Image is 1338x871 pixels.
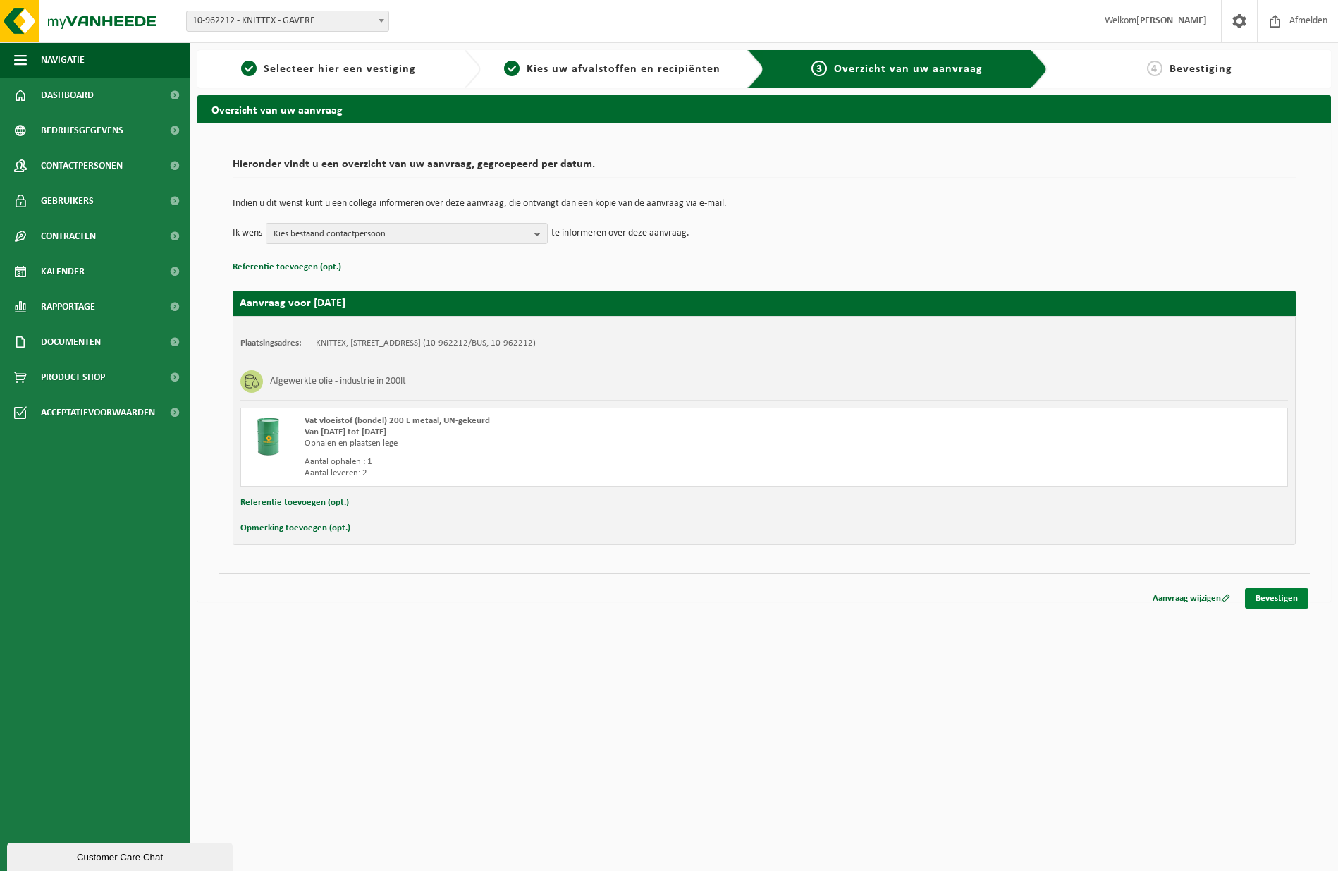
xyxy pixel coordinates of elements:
span: Documenten [41,324,101,360]
span: Gebruikers [41,183,94,219]
span: Contactpersonen [41,148,123,183]
strong: [PERSON_NAME] [1136,16,1207,26]
span: 3 [811,61,827,76]
span: Bevestiging [1170,63,1232,75]
button: Opmerking toevoegen (opt.) [240,519,350,537]
span: Kalender [41,254,85,289]
span: 4 [1147,61,1162,76]
p: Indien u dit wenst kunt u een collega informeren over deze aanvraag, die ontvangt dan een kopie v... [233,199,1296,209]
div: Aantal ophalen : 1 [305,456,821,468]
strong: Plaatsingsadres: [240,339,302,348]
strong: Van [DATE] tot [DATE] [305,427,386,437]
div: Ophalen en plaatsen lege [305,438,821,449]
button: Referentie toevoegen (opt.) [240,494,349,512]
a: Bevestigen [1245,588,1308,609]
h2: Hieronder vindt u een overzicht van uw aanvraag, gegroepeerd per datum. [233,159,1296,178]
td: KNITTEX, [STREET_ADDRESS] (10-962212/BUS, 10-962212) [316,338,536,349]
span: 2 [504,61,520,76]
span: Vat vloeistof (bondel) 200 L metaal, UN-gekeurd [305,416,490,425]
p: Ik wens [233,223,262,244]
span: Selecteer hier een vestiging [264,63,416,75]
span: 10-962212 - KNITTEX - GAVERE [186,11,389,32]
a: Aanvraag wijzigen [1142,588,1241,609]
span: Kies bestaand contactpersoon [274,224,529,245]
span: Kies uw afvalstoffen en recipiënten [527,63,720,75]
span: Product Shop [41,360,105,395]
h2: Overzicht van uw aanvraag [197,95,1331,123]
img: LP-LD-00200-MET-21.png [248,415,290,458]
button: Referentie toevoegen (opt.) [233,258,341,276]
a: 2Kies uw afvalstoffen en recipiënten [488,61,736,78]
a: 1Selecteer hier een vestiging [204,61,453,78]
iframe: chat widget [7,840,235,871]
span: Acceptatievoorwaarden [41,395,155,430]
div: Aantal leveren: 2 [305,468,821,479]
span: Overzicht van uw aanvraag [834,63,983,75]
span: Rapportage [41,289,95,324]
span: Bedrijfsgegevens [41,113,123,148]
h3: Afgewerkte olie - industrie in 200lt [270,370,406,393]
button: Kies bestaand contactpersoon [266,223,548,244]
span: Contracten [41,219,96,254]
p: te informeren over deze aanvraag. [551,223,689,244]
span: 1 [241,61,257,76]
span: Navigatie [41,42,85,78]
span: 10-962212 - KNITTEX - GAVERE [187,11,388,31]
span: Dashboard [41,78,94,113]
strong: Aanvraag voor [DATE] [240,298,345,309]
